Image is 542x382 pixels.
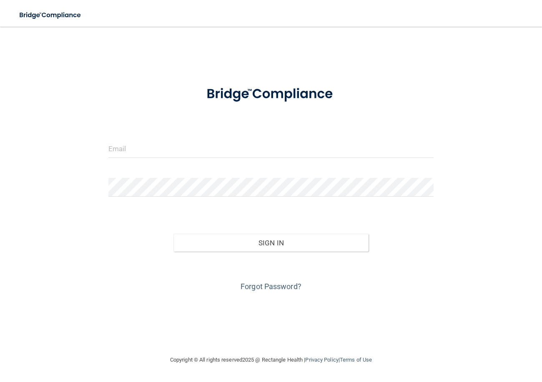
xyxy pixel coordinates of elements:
img: bridge_compliance_login_screen.278c3ca4.svg [193,77,349,112]
button: Sign In [173,234,369,252]
input: Email [108,139,434,158]
a: Terms of Use [340,357,372,363]
div: Copyright © All rights reserved 2025 @ Rectangle Health | | [119,347,423,373]
a: Forgot Password? [241,282,301,291]
a: Privacy Policy [305,357,338,363]
img: bridge_compliance_login_screen.278c3ca4.svg [13,7,89,24]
